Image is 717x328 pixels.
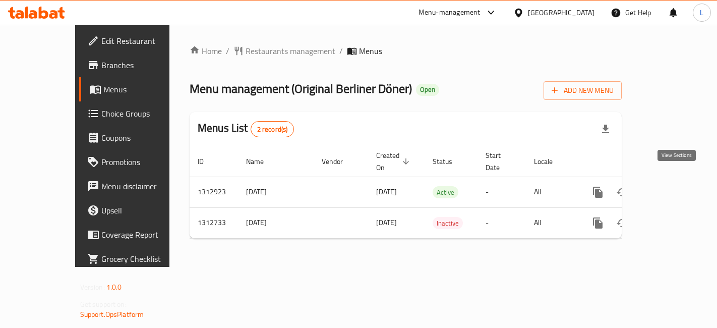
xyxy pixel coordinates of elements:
a: Support.OpsPlatform [80,308,144,321]
td: All [526,207,578,238]
td: [DATE] [238,207,314,238]
a: Restaurants management [233,45,335,57]
span: Menus [359,45,382,57]
table: enhanced table [190,146,691,239]
a: Menus [79,77,195,101]
span: [DATE] [376,216,397,229]
span: Grocery Checklist [101,253,187,265]
span: Get support on: [80,298,127,311]
span: Edit Restaurant [101,35,187,47]
span: Inactive [433,217,463,229]
div: Active [433,186,458,198]
span: Status [433,155,465,168]
li: / [339,45,343,57]
h2: Menus List [198,121,294,137]
span: Active [433,187,458,198]
span: Menu disclaimer [101,180,187,192]
span: Created On [376,149,412,174]
a: Branches [79,53,195,77]
span: Open [416,85,439,94]
span: Promotions [101,156,187,168]
button: more [586,211,610,235]
div: Open [416,84,439,96]
div: Total records count [251,121,294,137]
span: Locale [534,155,566,168]
a: Upsell [79,198,195,223]
a: Coupons [79,126,195,150]
button: Add New Menu [544,81,622,100]
div: [GEOGRAPHIC_DATA] [528,7,594,18]
span: Name [246,155,277,168]
a: Choice Groups [79,101,195,126]
td: [DATE] [238,177,314,207]
span: Upsell [101,204,187,216]
span: Branches [101,59,187,71]
span: Coverage Report [101,229,187,241]
span: Start Date [486,149,514,174]
span: Coupons [101,132,187,144]
span: 2 record(s) [251,125,294,134]
span: 1.0.0 [106,281,122,294]
span: Menus [103,83,187,95]
span: [DATE] [376,185,397,198]
span: ID [198,155,217,168]
div: Menu-management [419,7,481,19]
span: Version: [80,281,105,294]
span: Vendor [322,155,356,168]
button: Change Status [610,180,634,204]
td: 1312733 [190,207,238,238]
a: Grocery Checklist [79,247,195,271]
td: - [477,207,526,238]
span: Menu management ( Original Berliner Döner ) [190,77,412,100]
nav: breadcrumb [190,45,622,57]
a: Coverage Report [79,223,195,247]
a: Home [190,45,222,57]
a: Menu disclaimer [79,174,195,198]
span: Add New Menu [552,84,614,97]
a: Edit Restaurant [79,29,195,53]
td: - [477,177,526,207]
span: Choice Groups [101,107,187,120]
a: Promotions [79,150,195,174]
td: 1312923 [190,177,238,207]
div: Export file [593,117,618,141]
span: Restaurants management [246,45,335,57]
td: All [526,177,578,207]
button: more [586,180,610,204]
li: / [226,45,229,57]
span: L [700,7,703,18]
button: Change Status [610,211,634,235]
th: Actions [578,146,691,177]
